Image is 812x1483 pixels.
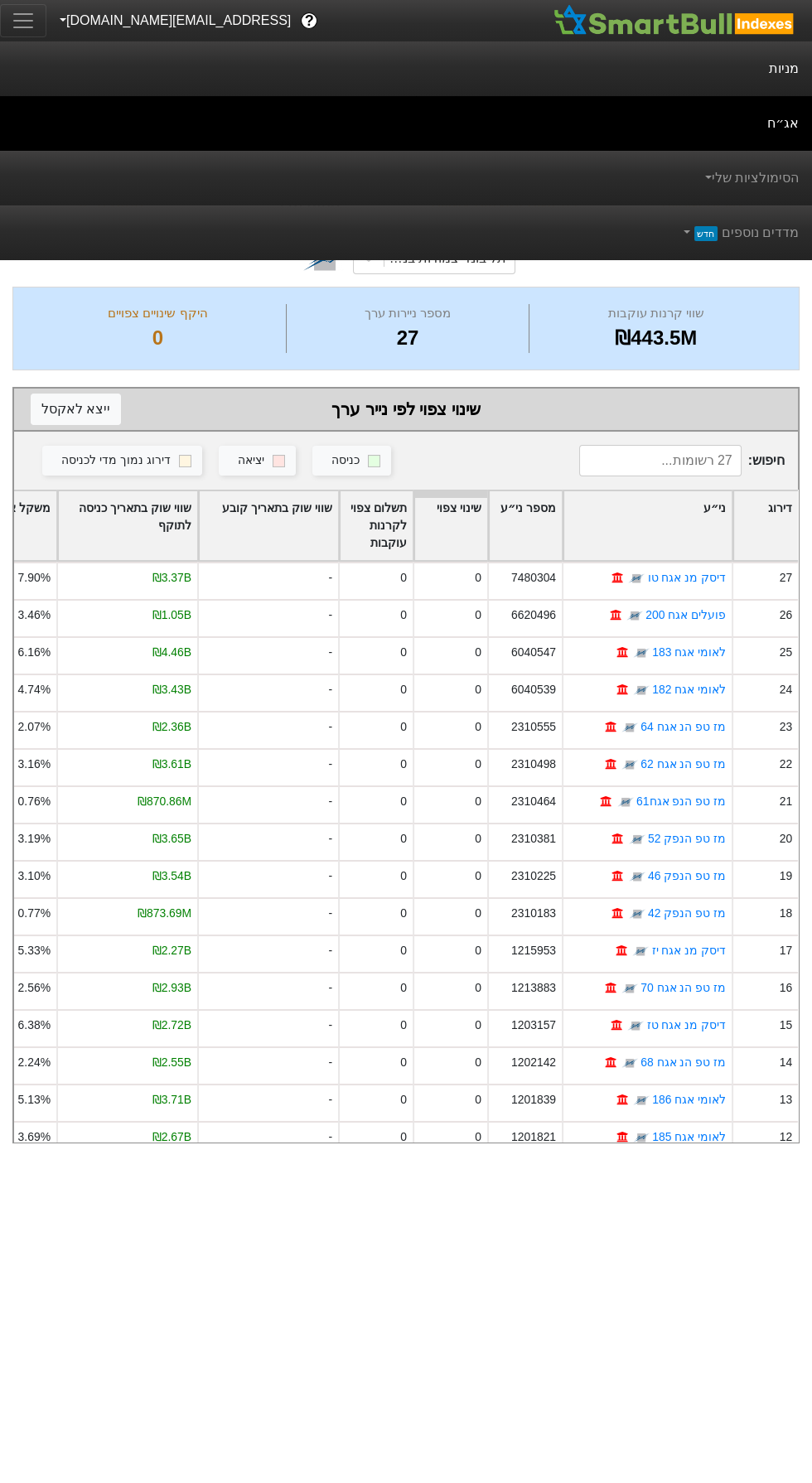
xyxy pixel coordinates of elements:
[18,905,51,922] div: 0.77%
[780,606,792,624] div: 26
[197,711,338,748] div: -
[197,823,338,860] div: -
[680,216,799,249] a: מדדים נוספיםחדש
[400,1128,407,1146] div: 0
[780,1054,792,1071] div: 14
[628,570,645,587] img: tase link
[511,1054,556,1071] div: 1202142
[640,981,726,994] a: מז טפ הנ אגח 70
[640,720,726,733] a: מז טפ הנ אגח 64
[627,1017,644,1034] img: tase link
[511,718,556,736] div: 2310555
[475,979,481,997] div: 0
[489,491,562,560] div: Toggle SortBy
[511,681,556,698] div: 6040539
[475,681,481,698] div: 0
[400,867,407,885] div: 0
[400,1054,407,1071] div: 0
[475,1054,481,1071] div: 0
[780,793,792,810] div: 21
[780,1017,792,1034] div: 15
[475,942,481,959] div: 0
[579,445,785,476] span: חיפוש :
[633,1092,650,1109] img: tase link
[18,867,51,885] div: 3.10%
[475,1017,481,1034] div: 0
[626,607,643,624] img: tase link
[633,1129,650,1146] img: tase link
[511,1091,556,1109] div: 1201839
[197,860,338,897] div: -
[780,681,792,698] div: 24
[18,1054,51,1071] div: 2.24%
[660,260,812,277] span: לפי נתוני סוף יום מתאריך [DATE]
[511,606,556,624] div: 6620496
[633,645,650,661] img: tase link
[640,757,726,770] a: מז טפ הנ אגח 62
[152,569,191,587] div: ₪3.37B
[152,1091,191,1109] div: ₪3.71B
[780,644,792,661] div: 25
[629,868,645,885] img: tase link
[400,979,407,997] div: 0
[780,1091,792,1109] div: 13
[46,6,301,36] button: [EMAIL_ADDRESS][DOMAIN_NAME]
[414,491,487,560] div: Toggle SortBy
[511,979,556,997] div: 1213883
[621,719,638,736] img: tase link
[312,446,391,476] button: כניסה
[61,452,171,470] div: דירוג נמוך מדי לכניסה
[197,599,338,636] div: -
[733,491,798,560] div: Toggle SortBy
[780,979,792,997] div: 16
[632,943,649,959] img: tase link
[18,718,51,736] div: 2.07%
[197,1046,338,1084] div: -
[18,1128,51,1146] div: 3.69%
[197,674,338,711] div: -
[400,606,407,624] div: 0
[291,304,525,323] div: מספר ניירות ערך
[152,681,191,698] div: ₪3.43B
[621,1055,638,1071] img: tase link
[652,645,726,659] a: לאומי אגח 183
[475,1128,481,1146] div: 0
[648,906,726,920] a: מז טפ הנפק 42
[701,162,799,195] a: הסימולציות שלי
[534,304,778,323] div: שווי קרנות עוקבות
[197,562,338,599] div: -
[18,979,51,997] div: 2.56%
[18,569,51,587] div: 7.90%
[18,1091,51,1109] div: 5.13%
[629,906,645,922] img: tase link
[511,644,556,661] div: 6040547
[197,636,338,674] div: -
[551,4,799,37] img: SmartBull
[647,571,726,584] a: דיסק מנ אגח טו
[400,718,407,736] div: 0
[640,1055,726,1069] a: מז טפ הנ אגח 68
[18,644,51,661] div: 6.16%
[18,793,51,810] div: 0.76%
[18,606,51,624] div: 3.46%
[475,793,481,810] div: 0
[511,942,556,959] div: 1215953
[511,1017,556,1034] div: 1203157
[475,569,481,587] div: 0
[511,793,556,810] div: 2310464
[400,569,407,587] div: 0
[219,446,296,476] button: יציאה
[238,452,264,470] div: יציאה
[34,323,282,353] div: 0
[152,830,191,848] div: ₪3.65B
[400,830,407,848] div: 0
[511,830,556,848] div: 2310381
[621,980,638,997] img: tase link
[197,748,338,785] div: -
[152,606,191,624] div: ₪1.05B
[291,323,525,353] div: 27
[652,683,726,696] a: לאומי אגח 182
[18,830,51,848] div: 3.19%
[511,1128,556,1146] div: 1201821
[197,935,338,972] div: -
